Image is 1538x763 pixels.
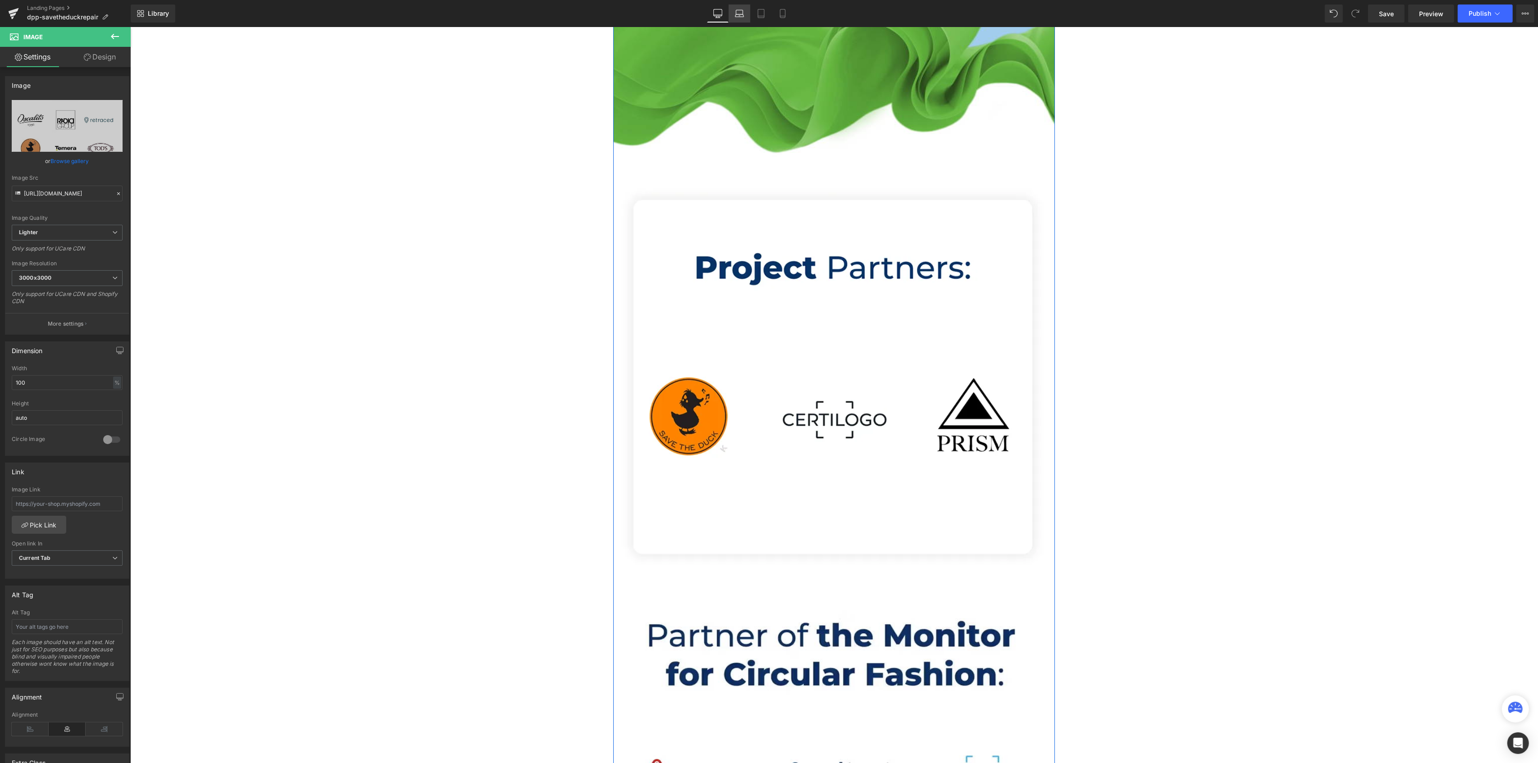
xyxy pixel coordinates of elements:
div: Alt Tag [12,609,123,616]
a: New Library [131,5,175,23]
a: Browse gallery [51,153,89,169]
input: Your alt tags go here [12,619,123,634]
a: Desktop [707,5,729,23]
a: Mobile [772,5,794,23]
span: Image [23,33,43,41]
div: Image Quality [12,215,123,221]
div: Width [12,365,123,372]
div: Image Resolution [12,260,123,267]
div: Each image should have an alt text. Not just for SEO purposes but also because blind and visually... [12,639,123,681]
button: Undo [1325,5,1343,23]
div: Alignment [12,712,123,718]
b: Lighter [19,229,38,236]
a: Laptop [729,5,750,23]
div: Open link In [12,540,123,547]
div: Link [12,463,24,476]
input: Link [12,186,123,201]
span: Save [1379,9,1394,18]
span: Preview [1419,9,1443,18]
div: % [113,377,121,389]
span: Library [148,9,169,18]
span: dpp-savetheduckrepair [27,14,98,21]
div: Height [12,400,123,407]
a: Design [67,47,132,67]
div: Alignment [12,688,42,701]
div: Image Link [12,486,123,493]
button: More [1516,5,1534,23]
div: Only support for UCare CDN [12,245,123,258]
button: Publish [1458,5,1513,23]
input: auto [12,410,123,425]
div: Image [12,77,31,89]
b: Current Tab [19,554,51,561]
input: https://your-shop.myshopify.com [12,496,123,511]
div: Alt Tag [12,586,33,599]
input: auto [12,375,123,390]
a: Landing Pages [27,5,131,12]
button: Redo [1346,5,1365,23]
a: Tablet [750,5,772,23]
div: Dimension [12,342,43,354]
b: 3000x3000 [19,274,51,281]
div: Open Intercom Messenger [1507,732,1529,754]
a: Preview [1408,5,1454,23]
div: Circle Image [12,436,94,445]
div: or [12,156,123,166]
div: Image Src [12,175,123,181]
p: More settings [48,320,84,328]
a: Pick Link [12,516,66,534]
button: More settings [5,313,129,334]
span: Publish [1469,10,1491,17]
div: Only support for UCare CDN and Shopify CDN [12,291,123,311]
